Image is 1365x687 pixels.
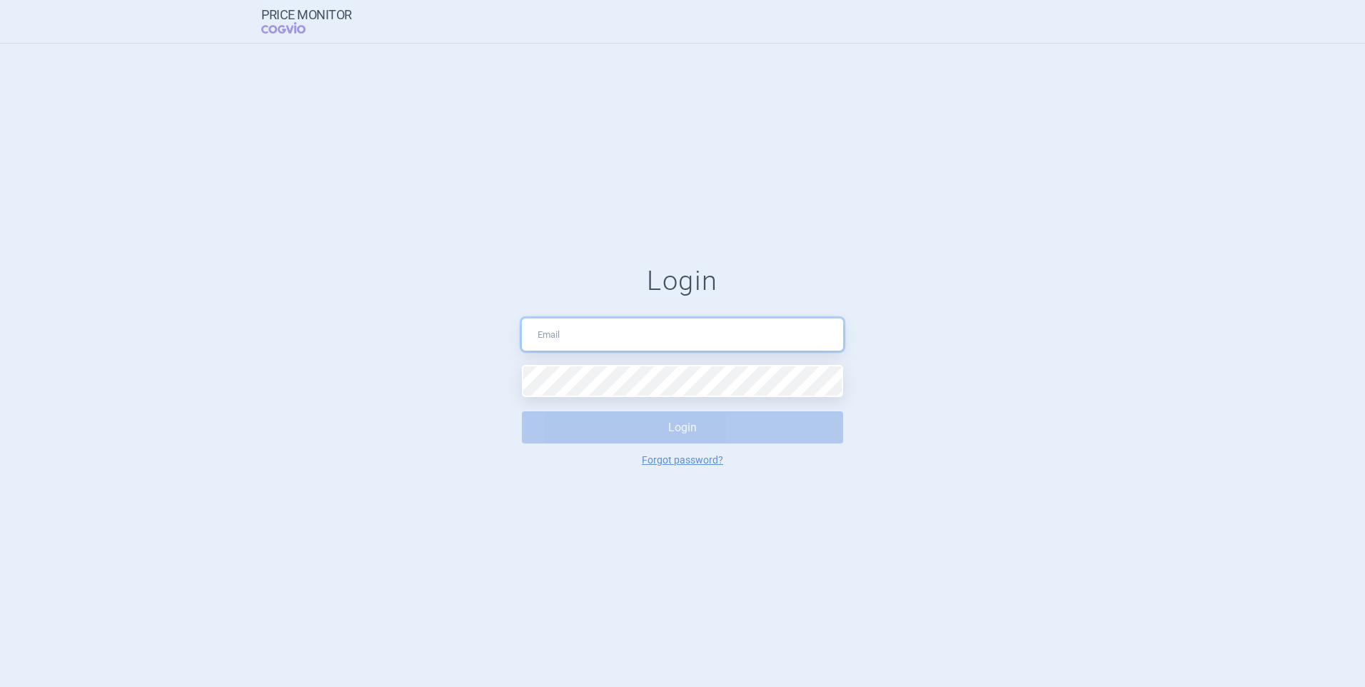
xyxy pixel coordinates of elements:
button: Login [522,411,843,443]
a: Forgot password? [642,455,723,465]
input: Email [522,319,843,351]
a: Price MonitorCOGVIO [261,8,352,35]
span: COGVIO [261,22,326,34]
strong: Price Monitor [261,8,352,22]
h1: Login [522,265,843,298]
